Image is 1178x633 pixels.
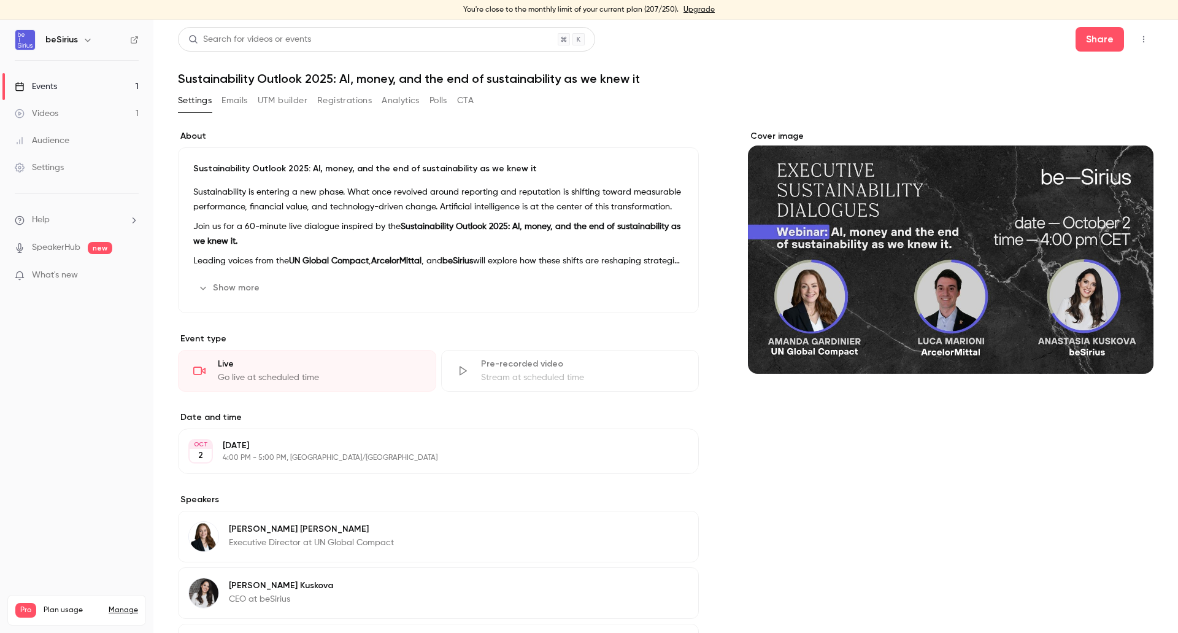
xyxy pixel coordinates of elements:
li: help-dropdown-opener [15,214,139,227]
p: Event type [178,333,699,345]
img: Amanda Gardiner [189,522,218,551]
span: Plan usage [44,605,101,615]
div: OCT [190,440,212,449]
span: Pro [15,603,36,618]
a: SpeakerHub [32,241,80,254]
strong: UN Global Compact [289,257,369,265]
div: LiveGo live at scheduled time [178,350,436,392]
button: Settings [178,91,212,111]
p: Sustainability Outlook 2025: AI, money, and the end of sustainability as we knew it [193,163,683,175]
img: Anastasia Kuskova [189,578,218,608]
label: Cover image [748,130,1153,142]
label: Speakers [178,494,699,506]
div: Stream at scheduled time [481,371,684,384]
button: Show more [193,278,267,298]
strong: beSirius [442,257,473,265]
span: What's new [32,269,78,282]
button: Registrations [317,91,372,111]
div: Events [15,80,57,93]
label: Date and time [178,411,699,424]
button: Analytics [382,91,420,111]
p: Executive Director at UN Global Compact [229,537,394,549]
p: Join us for a 60-minute live dialogue inspired by the [193,219,683,249]
div: Audience [15,134,69,147]
button: Polls [429,91,447,111]
span: new [88,242,112,254]
strong: Sustainability Outlook 2025: AI, money, and the end of sustainability as we knew it. [193,222,680,246]
button: CTA [457,91,474,111]
p: [PERSON_NAME] [PERSON_NAME] [229,523,394,535]
button: Emails [221,91,247,111]
a: Upgrade [683,5,715,15]
img: beSirius [15,30,35,50]
p: Sustainability is entering a new phase. What once revolved around reporting and reputation is shi... [193,185,683,214]
div: Amanda Gardiner[PERSON_NAME] [PERSON_NAME]Executive Director at UN Global Compact [178,511,699,562]
p: CEO at beSirius [229,593,333,605]
div: Pre-recorded videoStream at scheduled time [441,350,699,392]
p: [PERSON_NAME] Kuskova [229,580,333,592]
h6: beSirius [45,34,78,46]
div: Videos [15,107,58,120]
div: Live [218,358,421,370]
a: Manage [109,605,138,615]
div: Settings [15,161,64,174]
p: Leading voices from the , , and will explore how these shifts are reshaping strategies and what t... [193,254,683,268]
button: Share [1076,27,1124,52]
div: Search for videos or events [188,33,311,46]
p: 4:00 PM - 5:00 PM, [GEOGRAPHIC_DATA]/[GEOGRAPHIC_DATA] [223,453,634,463]
span: Help [32,214,50,227]
p: 2 [198,449,203,462]
label: About [178,130,699,142]
div: Anastasia Kuskova[PERSON_NAME] KuskovaCEO at beSirius [178,567,699,619]
strong: ArcelorMittal [371,257,422,265]
div: Pre-recorded video [481,358,684,370]
section: Cover image [748,130,1153,374]
p: [DATE] [223,440,634,452]
div: Go live at scheduled time [218,371,421,384]
h1: Sustainability Outlook 2025: AI, money, and the end of sustainability as we knew it [178,71,1153,86]
button: UTM builder [258,91,307,111]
